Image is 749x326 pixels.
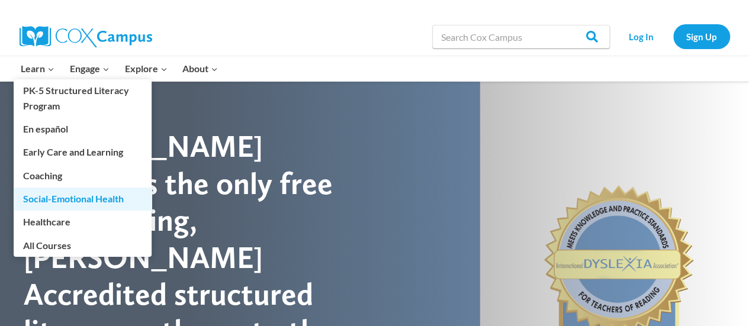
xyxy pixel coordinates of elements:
a: Early Care and Learning [14,141,152,163]
img: Cox Campus [20,26,152,47]
a: All Courses [14,234,152,256]
button: Child menu of Learn [14,56,63,81]
a: Healthcare [14,211,152,233]
button: Child menu of About [175,56,226,81]
nav: Secondary Navigation [616,24,730,49]
a: En español [14,118,152,140]
a: PK-5 Structured Literacy Program [14,79,152,117]
a: Social-Emotional Health [14,188,152,210]
button: Child menu of Engage [62,56,117,81]
a: Sign Up [673,24,730,49]
a: Coaching [14,164,152,186]
a: Log In [616,24,667,49]
button: Child menu of Explore [117,56,175,81]
input: Search Cox Campus [432,25,610,49]
nav: Primary Navigation [14,56,226,81]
